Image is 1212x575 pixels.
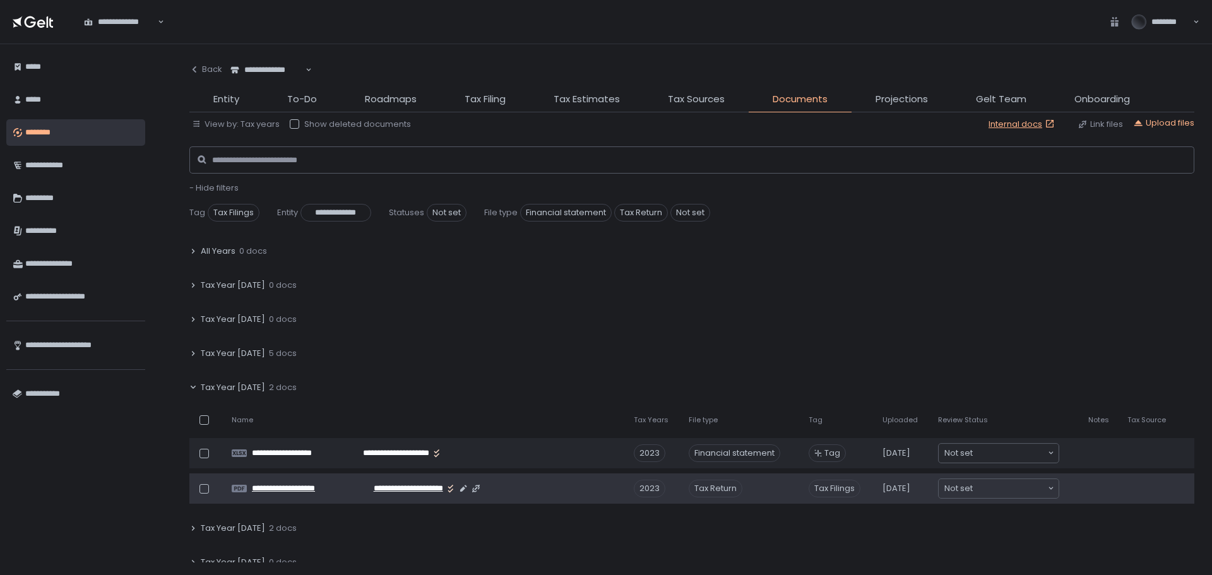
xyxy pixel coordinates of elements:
[213,92,239,107] span: Entity
[973,447,1047,459] input: Search for option
[201,246,235,257] span: All Years
[156,16,157,28] input: Search for option
[192,119,280,130] button: View by: Tax years
[1127,415,1166,425] span: Tax Source
[989,119,1057,130] a: Internal docs
[689,444,780,462] div: Financial statement
[76,9,164,35] div: Search for option
[976,92,1026,107] span: Gelt Team
[208,204,259,222] span: Tax Filings
[269,348,297,359] span: 5 docs
[876,92,928,107] span: Projections
[365,92,417,107] span: Roadmaps
[670,204,710,222] span: Not set
[689,415,718,425] span: File type
[269,557,297,568] span: 0 docs
[189,207,205,218] span: Tag
[189,182,239,194] button: - Hide filters
[809,480,860,497] span: Tax Filings
[634,444,665,462] div: 2023
[1074,92,1130,107] span: Onboarding
[614,204,668,222] span: Tax Return
[1088,415,1109,425] span: Notes
[201,314,265,325] span: Tax Year [DATE]
[484,207,518,218] span: File type
[634,415,668,425] span: Tax Years
[201,348,265,359] span: Tax Year [DATE]
[222,57,312,83] div: Search for option
[189,64,222,75] div: Back
[1078,119,1123,130] button: Link files
[882,415,918,425] span: Uploaded
[973,482,1047,495] input: Search for option
[201,523,265,534] span: Tax Year [DATE]
[465,92,506,107] span: Tax Filing
[809,415,823,425] span: Tag
[269,523,297,534] span: 2 docs
[201,280,265,291] span: Tax Year [DATE]
[668,92,725,107] span: Tax Sources
[269,382,297,393] span: 2 docs
[520,204,612,222] span: Financial statement
[269,280,297,291] span: 0 docs
[634,480,665,497] div: 2023
[389,207,424,218] span: Statuses
[287,92,317,107] span: To-Do
[232,415,253,425] span: Name
[201,557,265,568] span: Tax Year [DATE]
[427,204,466,222] span: Not set
[239,246,267,257] span: 0 docs
[944,447,973,459] span: Not set
[939,479,1059,498] div: Search for option
[882,483,910,494] span: [DATE]
[689,480,742,497] div: Tax Return
[277,207,298,218] span: Entity
[939,444,1059,463] div: Search for option
[773,92,828,107] span: Documents
[882,448,910,459] span: [DATE]
[269,314,297,325] span: 0 docs
[189,57,222,82] button: Back
[824,448,840,459] span: Tag
[938,415,988,425] span: Review Status
[554,92,620,107] span: Tax Estimates
[944,482,973,495] span: Not set
[201,382,265,393] span: Tax Year [DATE]
[1133,117,1194,129] button: Upload files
